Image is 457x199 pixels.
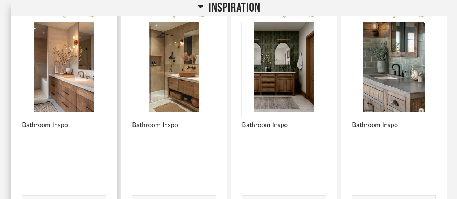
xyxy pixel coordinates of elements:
[132,22,216,112] div: 0
[22,22,106,112] div: 0
[132,22,216,112] img: undefined
[242,22,326,112] img: undefined
[352,121,436,129] span: Bathroom Inspo
[352,22,436,112] img: undefined
[242,22,326,112] div: 0
[352,22,436,112] div: 0
[22,22,106,112] img: undefined
[132,121,216,129] span: Bathroom Inspo
[22,121,106,129] span: Bathroom Inspo
[242,121,326,129] span: Bathroom Inspo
